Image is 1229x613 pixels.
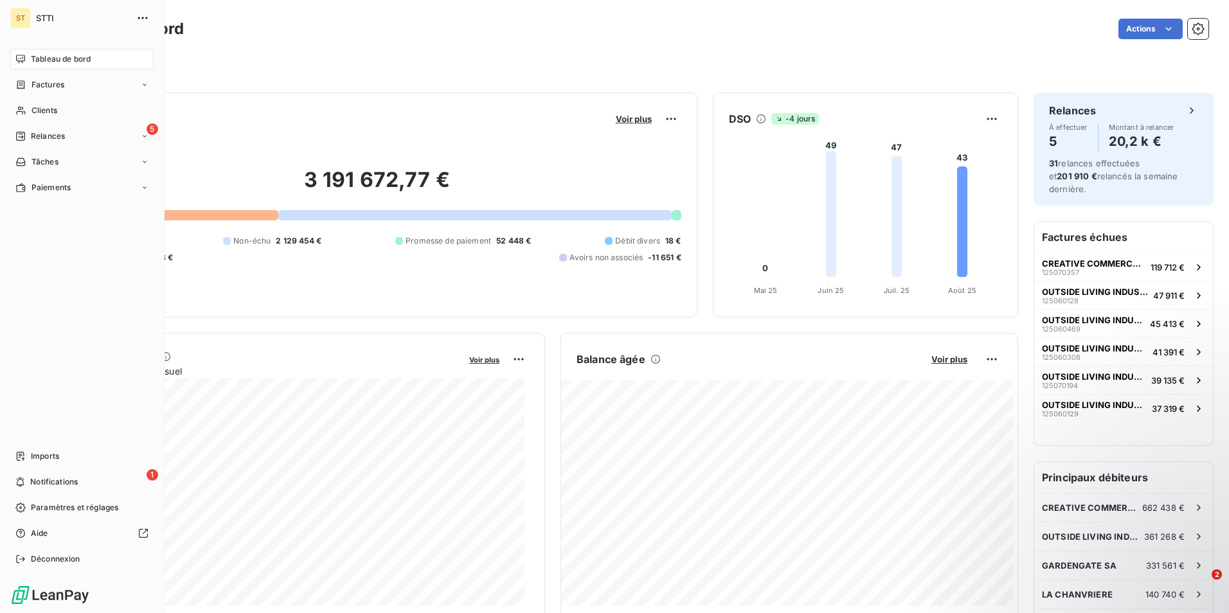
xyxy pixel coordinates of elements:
span: Relances [31,130,65,142]
span: 140 740 € [1145,589,1185,600]
span: OUTSIDE LIVING INDUSTRIES FRAN [1042,315,1145,325]
tspan: Août 25 [948,286,976,295]
span: Tableau de bord [31,53,91,65]
span: OUTSIDE LIVING INDUSTRIES FRAN [1042,371,1146,382]
span: 1 [147,469,158,481]
span: 47 911 € [1153,290,1185,301]
button: Actions [1118,19,1183,39]
span: 5 [147,123,158,135]
span: 2 129 454 € [276,235,321,247]
span: LA CHANVRIERE [1042,589,1113,600]
button: OUTSIDE LIVING INDUSTRIES FRAN12506030841 391 € [1034,337,1213,366]
span: 31 [1049,158,1058,168]
iframe: Intercom live chat [1185,569,1216,600]
button: OUTSIDE LIVING INDUSTRIES FRAN12506012847 911 € [1034,281,1213,309]
a: Tableau de bord [10,49,154,69]
span: 125070357 [1042,269,1079,276]
button: Voir plus [612,113,656,125]
span: Promesse de paiement [406,235,491,247]
h6: Factures échues [1034,222,1213,253]
span: Voir plus [469,355,499,364]
div: ST [10,8,31,28]
span: -4 jours [771,113,819,125]
span: 52 448 € [496,235,531,247]
span: Tâches [31,156,58,168]
span: Débit divers [615,235,660,247]
span: 125060128 [1042,297,1079,305]
button: OUTSIDE LIVING INDUSTRIES FRAN12506046945 413 € [1034,309,1213,337]
a: Paramètres et réglages [10,497,154,518]
span: Chiffre d'affaires mensuel [73,364,460,378]
a: Paiements [10,177,154,198]
span: Paiements [31,182,71,193]
h2: 3 191 672,77 € [73,167,681,206]
tspan: Mai 25 [753,286,777,295]
span: Montant à relancer [1109,123,1174,131]
a: Clients [10,100,154,121]
button: Voir plus [928,353,971,365]
span: Déconnexion [31,553,80,565]
span: À effectuer [1049,123,1088,131]
h6: DSO [729,111,751,127]
a: Tâches [10,152,154,172]
a: Imports [10,446,154,466]
span: relances effectuées et relancés la semaine dernière. [1049,158,1178,194]
a: 5Relances [10,126,154,147]
span: 37 319 € [1152,404,1185,414]
span: -11 651 € [648,252,681,263]
span: STTI [36,13,129,23]
span: 125060469 [1042,325,1081,333]
span: 2 [1212,569,1222,580]
span: Non-échu [233,235,271,247]
span: CREATIVE COMMERCE PARTNERS [1042,258,1145,269]
span: Clients [31,105,57,116]
span: Paramètres et réglages [31,502,118,513]
span: 45 413 € [1150,319,1185,329]
h6: Principaux débiteurs [1034,462,1213,493]
span: 41 391 € [1153,347,1185,357]
span: Avoirs non associés [570,252,643,263]
span: 125060308 [1042,353,1081,361]
span: 18 € [665,235,681,247]
a: Aide [10,523,154,544]
a: Factures [10,75,154,95]
h6: Balance âgée [577,351,645,367]
span: 125060129 [1042,410,1079,418]
button: OUTSIDE LIVING INDUSTRIES FRAN12507019439 135 € [1034,366,1213,394]
h6: Relances [1049,103,1096,118]
span: 119 712 € [1151,262,1185,272]
tspan: Juil. 25 [884,286,910,295]
span: Notifications [30,476,78,488]
span: OUTSIDE LIVING INDUSTRIES FRAN [1042,287,1148,297]
span: Voir plus [616,114,652,124]
span: Factures [31,79,64,91]
span: 201 910 € [1057,171,1097,181]
span: Imports [31,450,59,462]
span: Aide [31,528,48,539]
span: OUTSIDE LIVING INDUSTRIES FRAN [1042,343,1147,353]
span: Voir plus [931,354,967,364]
h4: 20,2 k € [1109,131,1174,152]
span: 39 135 € [1151,375,1185,386]
button: OUTSIDE LIVING INDUSTRIES FRAN12506012937 319 € [1034,394,1213,422]
button: Voir plus [465,353,503,365]
span: OUTSIDE LIVING INDUSTRIES FRAN [1042,400,1147,410]
button: CREATIVE COMMERCE PARTNERS125070357119 712 € [1034,253,1213,281]
span: 125070194 [1042,382,1078,389]
tspan: Juin 25 [818,286,844,295]
img: Logo LeanPay [10,585,90,605]
h4: 5 [1049,131,1088,152]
